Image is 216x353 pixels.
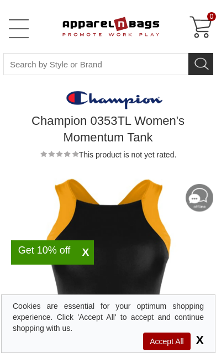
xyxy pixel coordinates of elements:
[6,113,210,146] h1: Champion 0353TL Women's Momentum Tank
[77,246,94,259] span: X
[186,184,213,212] img: Chat-Offline-Icon-Mobile
[54,91,162,110] img: Shop Champion
[193,54,210,71] img: search icon
[40,8,166,46] a: ApparelnBags
[186,14,212,41] a: 0
[188,53,213,75] button: Search
[193,333,204,347] span: X
[3,53,188,75] input: Search By Style or Brand
[11,246,77,255] div: Get 10% off
[143,333,190,350] span: Accept All
[40,8,160,44] img: ApparelnBags.com Official Website
[13,301,204,334] div: Cookies are essential for your optimum shopping experience. Click 'Accept All' to accept and cont...
[79,150,177,159] span: This product is not yet rated.
[8,18,30,40] a: Open Left Menu
[40,150,79,157] span: This product is not yet rated.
